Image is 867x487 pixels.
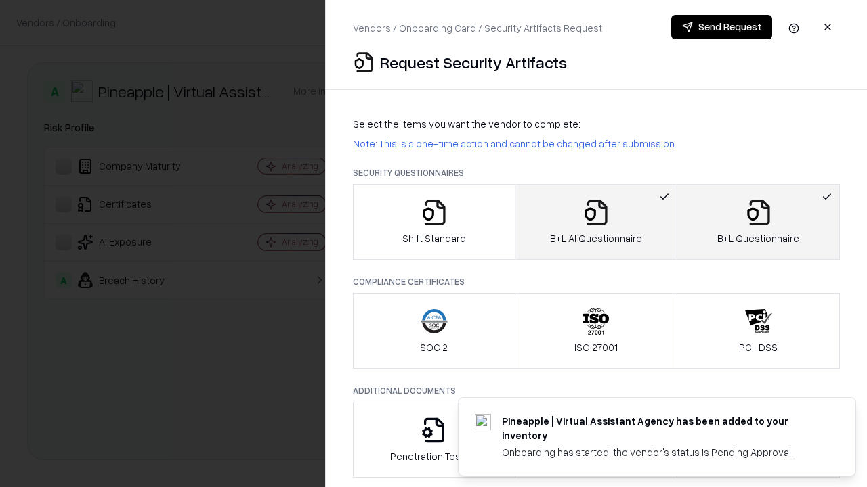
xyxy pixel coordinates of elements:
p: Vendors / Onboarding Card / Security Artifacts Request [353,21,602,35]
button: B+L Questionnaire [677,184,840,260]
p: Select the items you want the vendor to complete: [353,117,840,131]
p: Shift Standard [402,231,466,246]
img: trypineapple.com [475,414,491,430]
button: PCI-DSS [677,293,840,369]
p: B+L AI Questionnaire [550,231,642,246]
button: ISO 27001 [515,293,678,369]
div: Onboarding has started, the vendor's status is Pending Approval. [502,445,823,459]
button: SOC 2 [353,293,515,369]
button: Penetration Testing [353,402,515,478]
p: ISO 27001 [574,340,618,354]
p: Compliance Certificates [353,276,840,287]
p: Note: This is a one-time action and cannot be changed after submission. [353,137,840,151]
p: Penetration Testing [390,449,478,463]
p: PCI-DSS [739,340,778,354]
div: Pineapple | Virtual Assistant Agency has been added to your inventory [502,414,823,442]
p: SOC 2 [420,340,448,354]
p: Security Questionnaires [353,167,840,179]
p: Additional Documents [353,385,840,396]
button: Shift Standard [353,184,515,260]
p: Request Security Artifacts [380,51,567,73]
p: B+L Questionnaire [717,231,799,246]
button: B+L AI Questionnaire [515,184,678,260]
button: Send Request [671,15,772,39]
